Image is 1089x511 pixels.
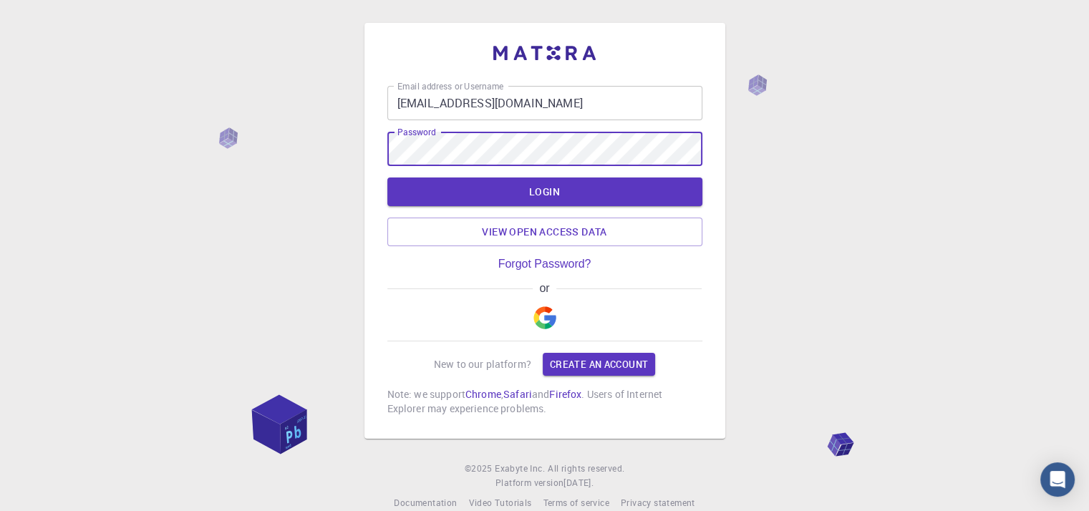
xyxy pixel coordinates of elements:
a: Safari [503,387,532,401]
a: Exabyte Inc. [495,462,545,476]
div: Open Intercom Messenger [1040,462,1075,497]
span: © 2025 [465,462,495,476]
span: Privacy statement [621,497,695,508]
p: Note: we support , and . Users of Internet Explorer may experience problems. [387,387,702,416]
a: Terms of service [543,496,609,510]
a: Video Tutorials [468,496,531,510]
span: All rights reserved. [548,462,624,476]
a: View open access data [387,218,702,246]
a: Privacy statement [621,496,695,510]
span: or [533,282,556,295]
label: Email address or Username [397,80,503,92]
a: Chrome [465,387,501,401]
a: Forgot Password? [498,258,591,271]
span: [DATE] . [563,477,594,488]
span: Exabyte Inc. [495,462,545,474]
button: LOGIN [387,177,702,206]
a: Firefox [549,387,581,401]
span: Documentation [394,497,457,508]
a: [DATE]. [563,476,594,490]
a: Documentation [394,496,457,510]
span: Terms of service [543,497,609,508]
a: Create an account [543,353,655,376]
img: Google [533,306,556,329]
span: Video Tutorials [468,497,531,508]
span: Platform version [495,476,563,490]
label: Password [397,126,435,138]
p: New to our platform? [434,357,531,371]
